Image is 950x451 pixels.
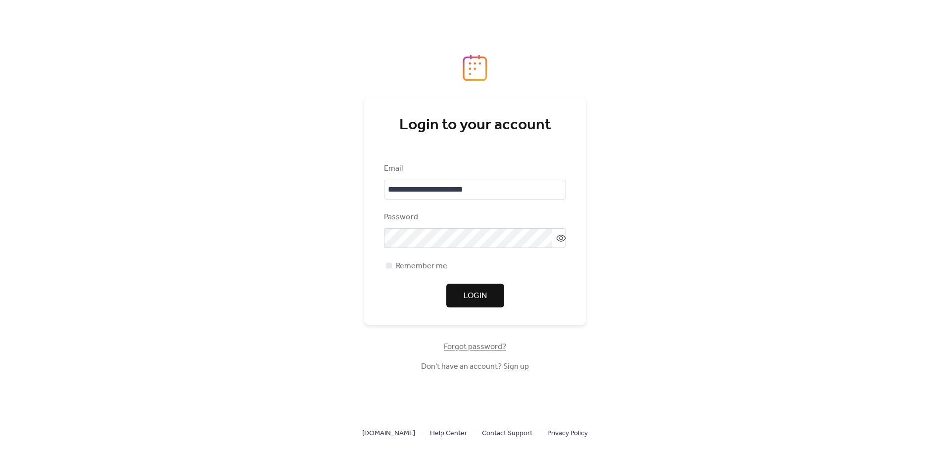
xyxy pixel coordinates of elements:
button: Login [446,284,504,307]
span: Help Center [430,428,467,440]
a: [DOMAIN_NAME] [362,427,415,439]
div: Login to your account [384,115,566,135]
span: Remember me [396,260,447,272]
div: Email [384,163,564,175]
span: [DOMAIN_NAME] [362,428,415,440]
span: Login [464,290,487,302]
span: Privacy Policy [547,428,588,440]
span: Don't have an account? [421,361,529,373]
div: Password [384,211,564,223]
a: Sign up [503,359,529,374]
a: Forgot password? [444,344,506,350]
a: Help Center [430,427,467,439]
span: Forgot password? [444,341,506,353]
a: Privacy Policy [547,427,588,439]
a: Contact Support [482,427,532,439]
img: logo [463,54,487,81]
span: Contact Support [482,428,532,440]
